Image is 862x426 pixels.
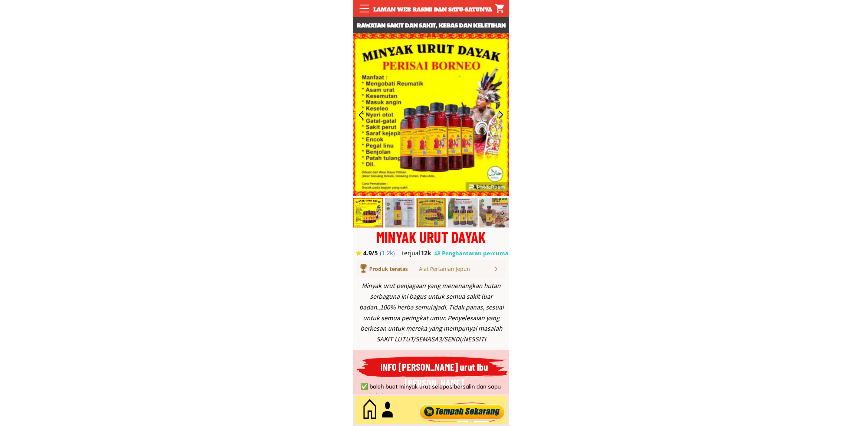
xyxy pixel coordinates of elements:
div: Minyak urut penjagaan yang menenangkan hutan serbaguna ini bagus untuk semua sakit luar badan..10... [357,281,505,345]
div: Produk teratas [369,265,429,273]
h3: INFO [PERSON_NAME] urut Ibu [PERSON_NAME] [375,359,493,391]
h3: terjual [402,249,427,257]
div: Laman web rasmi dan satu-satunya [369,6,496,14]
h3: (1.2k) [380,249,399,257]
div: Alat Pertanian Jepun [419,265,493,273]
div: MINYAK URUT DAYAK [353,229,509,245]
h3: Penghantaran percuma [442,249,509,257]
h3: Rawatan sakit dan sakit, kebas dan keletihan [353,20,509,30]
li: ✅ boleh buat minyak urut selepas bersalin dan sapu pada baby [355,381,509,400]
h3: 12k [421,249,433,257]
h3: 4.9/5 [363,249,384,257]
